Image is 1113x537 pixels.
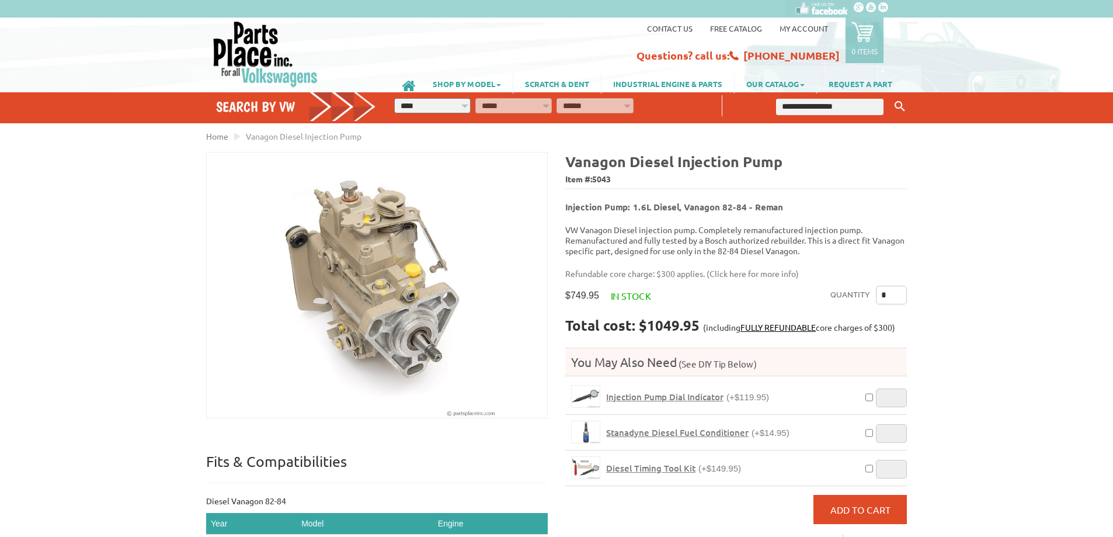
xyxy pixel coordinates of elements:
[606,462,695,474] span: Diesel Timing Tool Kit
[206,452,548,483] p: Fits & Compatibilities
[698,463,741,473] span: (+$149.95)
[710,23,762,33] a: Free Catalog
[735,74,816,93] a: OUR CATALOG
[565,268,898,280] p: Refundable core charge: $300 applies. ( )
[571,385,600,408] a: Injection Pump Dial Indicator
[206,131,228,141] a: Home
[606,463,741,474] a: Diesel Timing Tool Kit(+$149.95)
[571,421,600,444] a: Stanadyne Diesel Fuel Conditioner
[606,427,789,438] a: Stanadyne Diesel Fuel Conditioner(+$14.95)
[572,386,600,407] img: Injection Pump Dial Indicator
[851,46,878,56] p: 0 items
[565,354,907,370] h4: You May Also Need
[601,74,734,93] a: INDUSTRIAL ENGINE & PARTS
[846,18,884,63] a: 0 items
[592,174,611,184] span: 5043
[817,74,904,93] a: REQUEST A PART
[606,392,769,403] a: Injection Pump Dial Indicator(+$119.95)
[677,358,757,369] span: (See DIY Tip Below)
[565,171,907,188] span: Item #:
[246,131,361,141] span: Vanagon Diesel Injection Pump
[726,392,769,402] span: (+$119.95)
[206,513,297,535] th: Year
[891,97,909,116] button: Keyword Search
[571,456,600,479] a: Diesel Timing Tool Kit
[752,428,789,438] span: (+$14.95)
[572,421,600,443] img: Stanadyne Diesel Fuel Conditioner
[206,495,548,507] p: Diesel Vanagon 82-84
[611,290,651,302] span: In stock
[433,513,548,535] th: Engine
[513,74,601,93] a: SCRATCH & DENT
[565,152,782,171] b: Vanagon Diesel Injection Pump
[606,391,724,403] span: Injection Pump Dial Indicator
[830,504,891,515] span: Add to Cart
[703,322,895,332] span: (including core charges of $300)
[740,322,816,332] a: FULLY REFUNDABLE
[421,74,513,93] a: SHOP BY MODEL
[216,98,376,115] h4: Search by VW
[813,495,907,524] button: Add to Cart
[780,23,828,33] a: My Account
[297,513,433,535] th: Model
[565,201,783,213] b: Injection Pump: 1.6L Diesel, Vanagon 82-84 - Reman
[606,427,749,438] span: Stanadyne Diesel Fuel Conditioner
[647,23,693,33] a: Contact us
[830,286,870,304] label: Quantity
[212,20,319,88] img: Parts Place Inc!
[565,290,599,301] span: $749.95
[565,224,907,256] p: VW Vanagon Diesel injection pump. Completely remanufactured injection pump. Remanufactured and fu...
[709,268,796,279] a: Click here for more info
[565,316,700,334] strong: Total cost: $1049.95
[572,457,600,479] img: Diesel Timing Tool Kit
[207,153,547,418] img: Vanagon Diesel Injection Pump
